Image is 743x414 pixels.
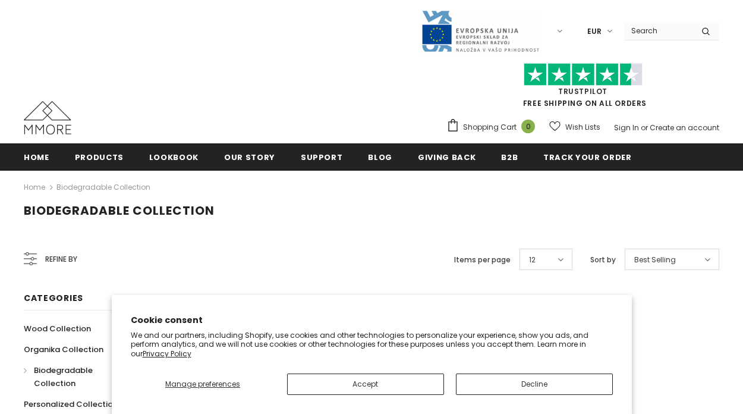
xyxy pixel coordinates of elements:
a: Wish Lists [549,117,600,137]
span: Refine by [45,253,77,266]
span: Biodegradable Collection [24,202,215,219]
a: Create an account [650,123,719,133]
h2: Cookie consent [131,314,613,327]
button: Manage preferences [131,374,275,395]
span: or [641,123,648,133]
a: Organika Collection [24,339,103,360]
span: 0 [521,120,535,133]
a: B2B [501,143,518,170]
img: Javni Razpis [421,10,540,53]
label: Sort by [590,254,616,266]
span: Organika Collection [24,344,103,355]
a: Home [24,180,45,195]
a: Wood Collection [24,318,91,339]
span: Track your order [543,152,631,163]
a: Biodegradable Collection [56,182,150,192]
a: Track your order [543,143,631,170]
span: Shopping Cart [463,121,517,133]
a: Blog [368,143,392,170]
span: B2B [501,152,518,163]
span: Products [75,152,124,163]
span: Manage preferences [165,379,240,389]
a: Giving back [418,143,476,170]
span: Biodegradable Collection [34,365,93,389]
a: Home [24,143,49,170]
a: Products [75,143,124,170]
span: 12 [529,254,536,266]
a: Privacy Policy [143,349,191,359]
a: Sign In [614,123,639,133]
span: Lookbook [149,152,199,163]
a: support [301,143,343,170]
p: We and our partners, including Shopify, use cookies and other technologies to personalize your ex... [131,331,613,359]
span: FREE SHIPPING ON ALL ORDERS [446,68,719,108]
a: Javni Razpis [421,26,540,36]
span: Wish Lists [565,121,600,133]
span: Best Selling [634,254,676,266]
button: Decline [456,374,613,395]
a: Shopping Cart 0 [446,118,541,136]
label: Items per page [454,254,511,266]
a: Biodegradable Collection [24,360,136,394]
span: EUR [587,26,602,37]
input: Search Site [624,22,692,39]
span: Our Story [224,152,275,163]
span: Blog [368,152,392,163]
span: Personalized Collection [24,399,118,410]
span: Wood Collection [24,323,91,334]
span: Giving back [418,152,476,163]
a: Trustpilot [558,86,607,96]
span: support [301,152,343,163]
img: MMORE Cases [24,101,71,134]
a: Our Story [224,143,275,170]
button: Accept [287,374,444,395]
span: Home [24,152,49,163]
img: Trust Pilot Stars [524,63,643,86]
a: Lookbook [149,143,199,170]
span: Categories [24,292,83,304]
